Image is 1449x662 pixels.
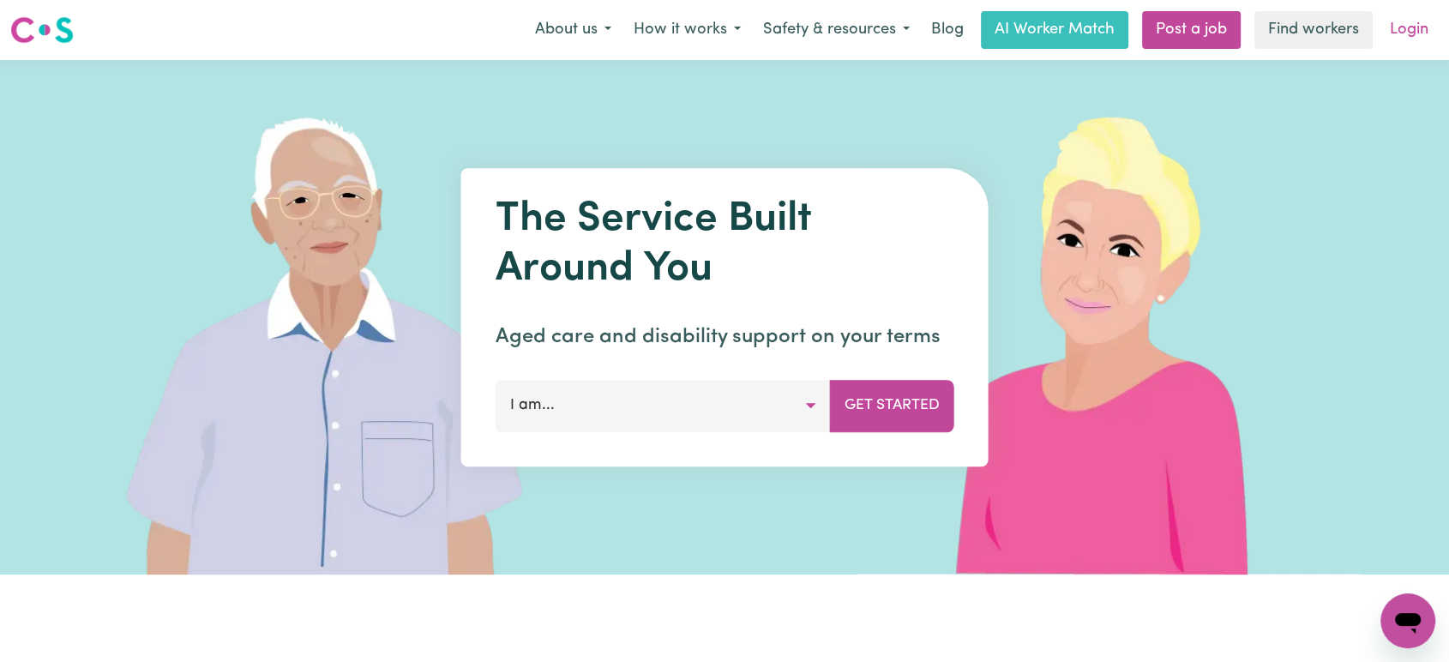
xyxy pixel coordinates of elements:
[1142,11,1241,49] a: Post a job
[10,10,74,50] a: Careseekers logo
[830,380,954,431] button: Get Started
[524,12,622,48] button: About us
[981,11,1128,49] a: AI Worker Match
[10,15,74,45] img: Careseekers logo
[752,12,921,48] button: Safety & resources
[1254,11,1373,49] a: Find workers
[921,11,974,49] a: Blog
[1380,11,1439,49] a: Login
[1380,593,1435,648] iframe: Button to launch messaging window
[496,196,954,294] h1: The Service Built Around You
[496,322,954,352] p: Aged care and disability support on your terms
[622,12,752,48] button: How it works
[496,380,831,431] button: I am...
